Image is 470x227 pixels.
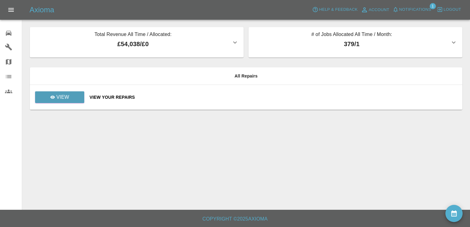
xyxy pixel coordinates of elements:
p: £54,038 / £0 [35,39,231,49]
a: View [35,91,84,103]
th: All Repairs [30,67,462,85]
span: Logout [444,6,461,13]
span: Help & Feedback [319,6,357,13]
button: Notifications [391,5,433,14]
a: View [35,94,85,99]
p: View [56,94,69,101]
a: View Your Repairs [90,94,457,100]
button: availability [445,205,463,222]
button: Open drawer [4,2,18,17]
button: Help & Feedback [311,5,359,14]
button: # of Jobs Allocated All Time / Month:379/1 [249,27,462,58]
span: Account [369,6,389,14]
h5: Axioma [30,5,54,15]
button: Total Revenue All Time / Allocated:£54,038/£0 [30,27,244,58]
h6: Copyright © 2025 Axioma [5,215,465,223]
p: 379 / 1 [253,39,450,49]
span: Notifications [399,6,431,13]
p: Total Revenue All Time / Allocated: [35,31,231,39]
a: Account [359,5,391,15]
button: Logout [435,5,463,14]
span: 1 [430,3,436,9]
p: # of Jobs Allocated All Time / Month: [253,31,450,39]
